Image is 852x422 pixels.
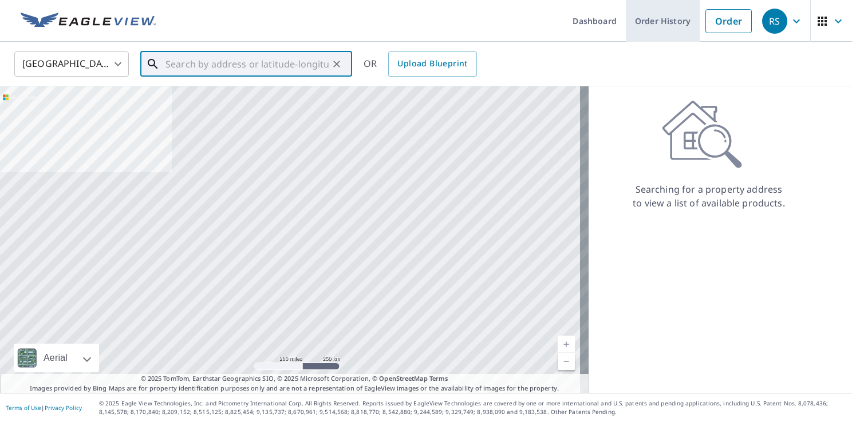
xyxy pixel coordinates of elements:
a: Terms of Use [6,404,41,412]
img: EV Logo [21,13,156,30]
a: Order [705,9,752,33]
p: © 2025 Eagle View Technologies, Inc. and Pictometry International Corp. All Rights Reserved. Repo... [99,399,846,416]
button: Clear [329,56,345,72]
span: © 2025 TomTom, Earthstar Geographics SIO, © 2025 Microsoft Corporation, © [141,374,448,384]
p: | [6,404,82,411]
div: RS [762,9,787,34]
div: Aerial [14,344,99,372]
p: Searching for a property address to view a list of available products. [632,182,786,210]
a: OpenStreetMap [379,374,427,383]
span: Upload Blueprint [397,57,467,71]
a: Privacy Policy [45,404,82,412]
input: Search by address or latitude-longitude [165,48,329,80]
a: Terms [429,374,448,383]
a: Upload Blueprint [388,51,476,77]
div: Aerial [40,344,71,372]
div: OR [364,51,477,77]
a: Current Level 5, Zoom In [558,336,575,353]
div: [GEOGRAPHIC_DATA] [14,48,129,80]
a: Current Level 5, Zoom Out [558,353,575,370]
